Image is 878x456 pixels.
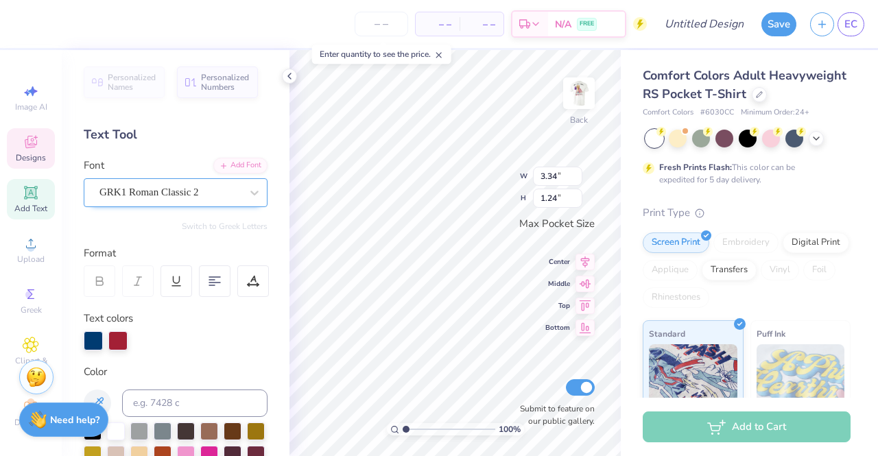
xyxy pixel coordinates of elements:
[580,19,594,29] span: FREE
[545,323,570,333] span: Bottom
[757,326,785,341] span: Puff Ink
[643,67,846,102] span: Comfort Colors Adult Heavyweight RS Pocket T-Shirt
[14,417,47,428] span: Decorate
[761,12,796,36] button: Save
[783,232,849,253] div: Digital Print
[713,232,779,253] div: Embroidery
[122,389,268,417] input: e.g. 7428 c
[545,257,570,267] span: Center
[659,161,828,186] div: This color can be expedited for 5 day delivery.
[7,355,55,377] span: Clipart & logos
[649,344,737,413] img: Standard
[213,158,268,173] div: Add Font
[702,260,757,280] div: Transfers
[108,73,156,92] span: Personalized Names
[654,10,755,38] input: Untitled Design
[844,16,857,32] span: EC
[761,260,799,280] div: Vinyl
[838,12,864,36] a: EC
[14,203,47,214] span: Add Text
[84,364,268,380] div: Color
[643,287,709,308] div: Rhinestones
[499,423,521,435] span: 100 %
[16,152,46,163] span: Designs
[565,80,593,107] img: Back
[468,17,495,32] span: – –
[84,125,268,144] div: Text Tool
[424,17,451,32] span: – –
[741,107,809,119] span: Minimum Order: 24 +
[50,413,99,427] strong: Need help?
[659,162,732,173] strong: Fresh Prints Flash:
[803,260,835,280] div: Foil
[555,17,571,32] span: N/A
[312,45,451,64] div: Enter quantity to see the price.
[643,260,698,280] div: Applique
[512,403,595,427] label: Submit to feature on our public gallery.
[643,232,709,253] div: Screen Print
[84,245,269,261] div: Format
[201,73,250,92] span: Personalized Numbers
[15,101,47,112] span: Image AI
[84,311,133,326] label: Text colors
[545,301,570,311] span: Top
[570,114,588,126] div: Back
[21,304,42,315] span: Greek
[182,221,268,232] button: Switch to Greek Letters
[17,254,45,265] span: Upload
[643,205,851,221] div: Print Type
[355,12,408,36] input: – –
[643,107,693,119] span: Comfort Colors
[757,344,845,413] img: Puff Ink
[84,158,104,173] label: Font
[545,279,570,289] span: Middle
[649,326,685,341] span: Standard
[700,107,734,119] span: # 6030CC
